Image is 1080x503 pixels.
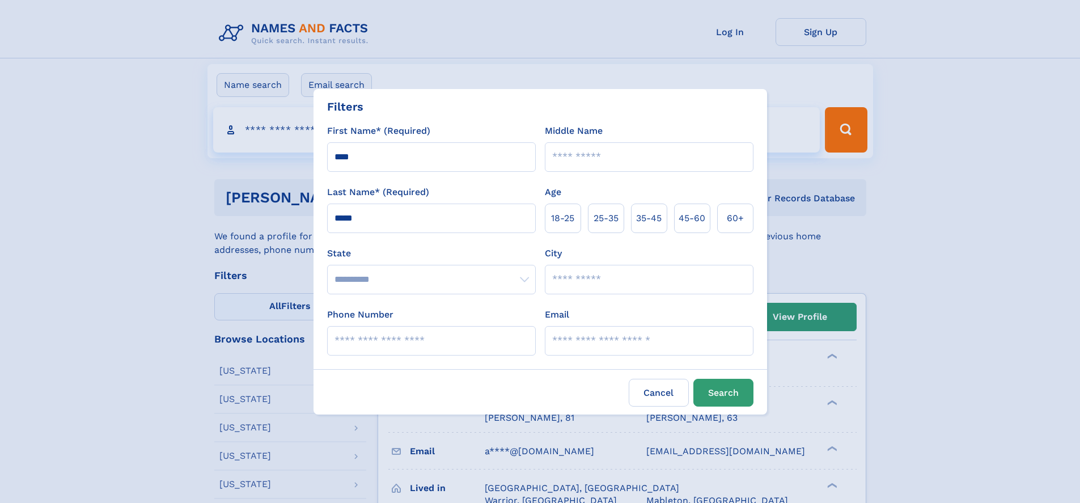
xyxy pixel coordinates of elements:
[327,247,536,260] label: State
[679,212,705,225] span: 45‑60
[545,185,561,199] label: Age
[545,308,569,322] label: Email
[327,98,363,115] div: Filters
[629,379,689,407] label: Cancel
[327,124,430,138] label: First Name* (Required)
[327,185,429,199] label: Last Name* (Required)
[545,124,603,138] label: Middle Name
[594,212,619,225] span: 25‑35
[693,379,753,407] button: Search
[727,212,744,225] span: 60+
[545,247,562,260] label: City
[636,212,662,225] span: 35‑45
[551,212,574,225] span: 18‑25
[327,308,393,322] label: Phone Number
